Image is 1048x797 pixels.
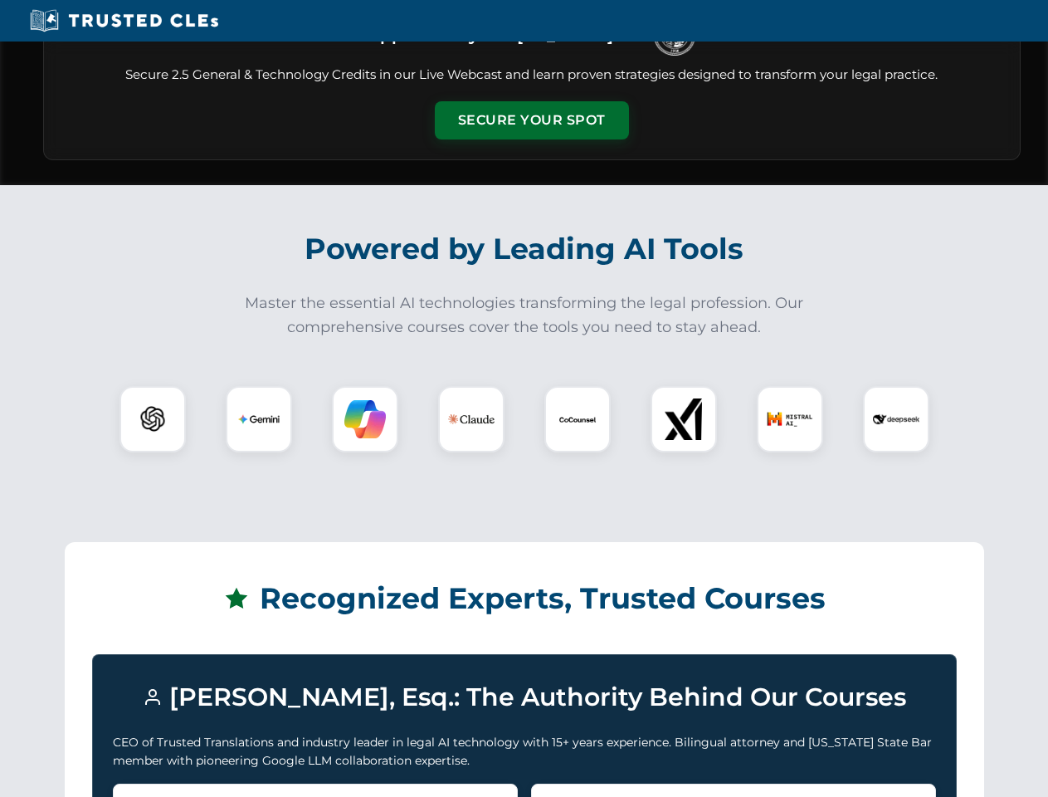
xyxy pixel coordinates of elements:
[767,396,813,443] img: Mistral AI Logo
[25,8,223,33] img: Trusted CLEs
[435,101,629,139] button: Secure Your Spot
[448,396,495,443] img: Claude Logo
[119,386,186,452] div: ChatGPT
[113,675,936,720] h3: [PERSON_NAME], Esq.: The Authority Behind Our Courses
[92,570,957,628] h2: Recognized Experts, Trusted Courses
[873,396,919,443] img: DeepSeek Logo
[757,386,823,452] div: Mistral AI
[863,386,929,452] div: DeepSeek
[65,220,984,278] h2: Powered by Leading AI Tools
[234,291,815,340] p: Master the essential AI technologies transforming the legal profession. Our comprehensive courses...
[238,398,280,440] img: Gemini Logo
[113,733,936,770] p: CEO of Trusted Translations and industry leader in legal AI technology with 15+ years experience....
[651,386,717,452] div: xAI
[663,398,704,440] img: xAI Logo
[438,386,505,452] div: Claude
[64,66,1000,85] p: Secure 2.5 General & Technology Credits in our Live Webcast and learn proven strategies designed ...
[557,398,598,440] img: CoCounsel Logo
[226,386,292,452] div: Gemini
[129,395,177,443] img: ChatGPT Logo
[544,386,611,452] div: CoCounsel
[332,386,398,452] div: Copilot
[344,398,386,440] img: Copilot Logo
